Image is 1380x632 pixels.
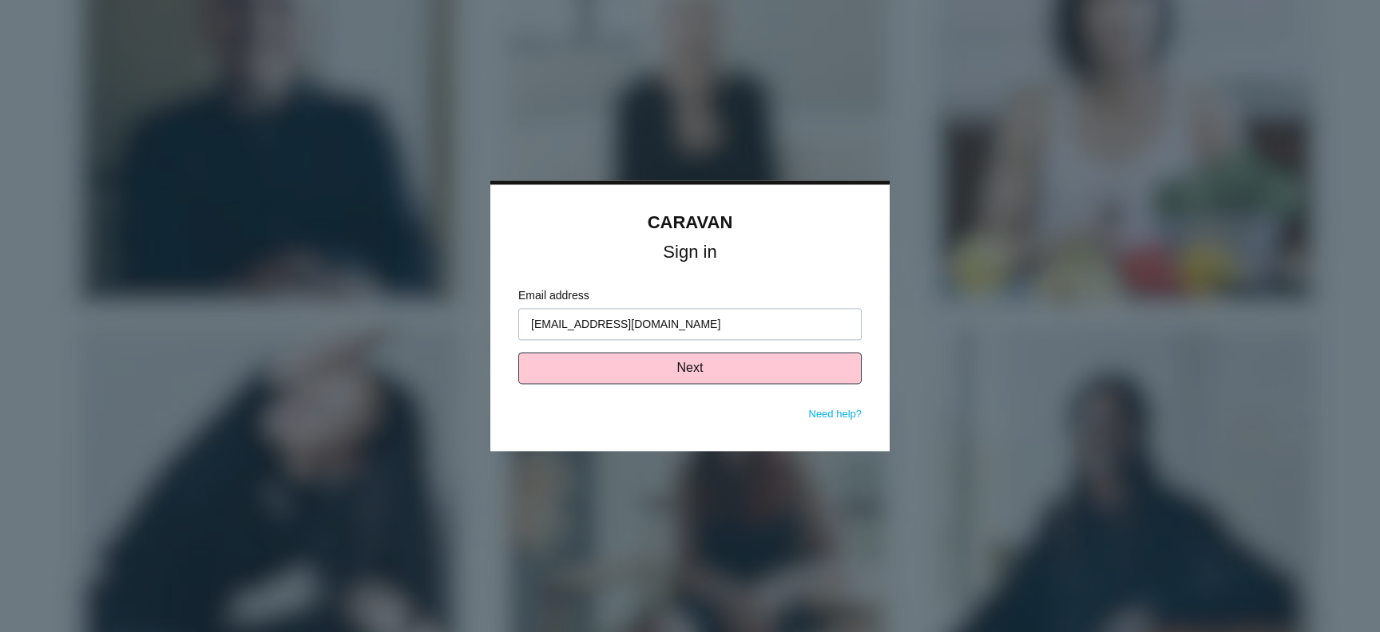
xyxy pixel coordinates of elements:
[518,353,862,385] button: Next
[518,309,862,341] input: Enter your email address
[518,288,862,305] label: Email address
[648,212,733,232] a: CARAVAN
[518,246,862,260] h1: Sign in
[809,409,862,421] a: Need help?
